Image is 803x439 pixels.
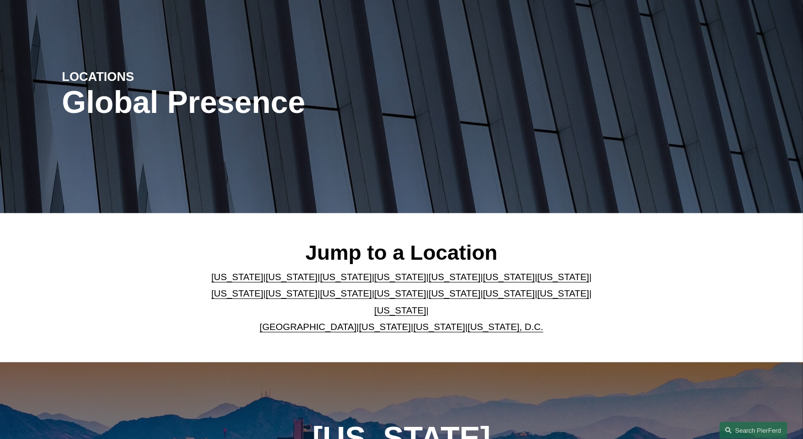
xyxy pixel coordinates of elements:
a: [US_STATE] [413,322,465,332]
a: Search this site [720,422,787,439]
a: [US_STATE] [375,288,426,298]
a: [US_STATE] [537,272,589,282]
a: [US_STATE] [359,322,411,332]
h1: Global Presence [62,85,515,120]
a: [US_STATE] [483,272,535,282]
a: [US_STATE], D.C. [468,322,543,332]
a: [US_STATE] [428,272,480,282]
a: [US_STATE] [266,288,318,298]
a: [GEOGRAPHIC_DATA] [260,322,357,332]
p: | | | | | | | | | | | | | | | | | | [203,269,600,336]
a: [US_STATE] [266,272,318,282]
h4: LOCATIONS [62,69,232,84]
a: [US_STATE] [428,288,480,298]
a: [US_STATE] [320,288,372,298]
a: [US_STATE] [375,272,426,282]
a: [US_STATE] [212,272,263,282]
a: [US_STATE] [537,288,589,298]
h2: Jump to a Location [203,240,600,265]
a: [US_STATE] [483,288,535,298]
a: [US_STATE] [212,288,263,298]
a: [US_STATE] [375,305,426,315]
a: [US_STATE] [320,272,372,282]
